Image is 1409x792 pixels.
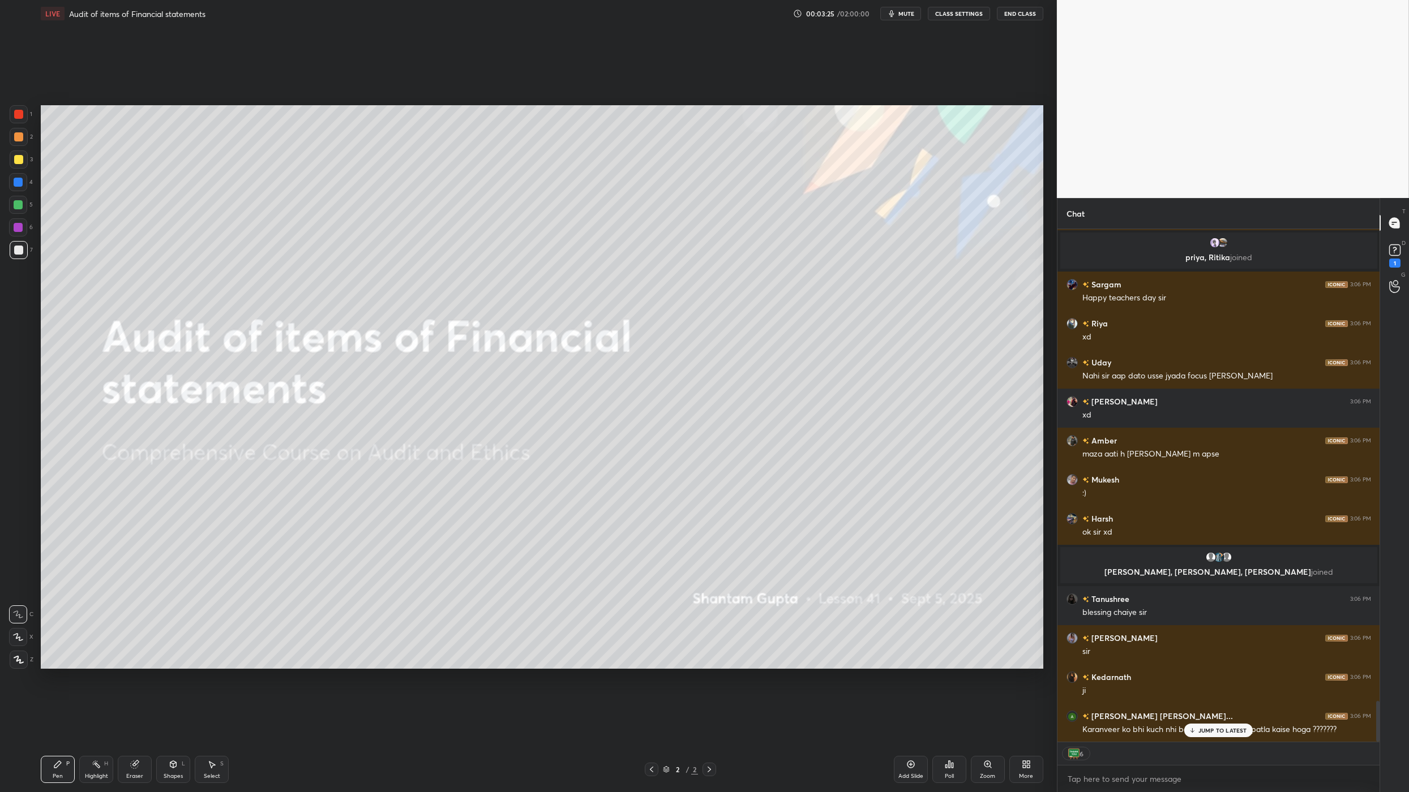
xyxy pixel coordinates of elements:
img: 2b4b0842028c40559582ac200bd541ee.jpg [1067,357,1078,368]
div: Highlight [85,773,108,779]
img: no-rating-badge.077c3623.svg [1082,635,1089,642]
div: X [9,628,33,646]
div: Add Slide [898,773,923,779]
img: bca224407db94aa297a5f160b5ebc9ba.jpg [1067,672,1078,683]
img: no-rating-badge.077c3623.svg [1082,477,1089,483]
div: Karanveer ko bhi kuch nhi bologe sir tab fir vo patla kaise hoga ??????? [1082,724,1371,735]
img: iconic-dark.1390631f.png [1325,320,1348,327]
div: Poll [945,773,954,779]
div: Happy teachers day sir [1082,292,1371,304]
div: 3:06 PM [1350,476,1371,483]
img: 3 [1067,318,1078,329]
button: mute [880,7,921,20]
img: default.png [1221,552,1232,563]
img: 1b35794731b84562a3a543853852d57b.jpg [1067,513,1078,524]
div: 6 [9,218,33,236]
h6: [PERSON_NAME] [1089,395,1158,407]
img: iconic-dark.1390631f.png [1325,713,1348,720]
div: 6 [1080,749,1084,758]
p: G [1401,270,1406,279]
div: Pen [53,773,63,779]
img: iconic-dark.1390631f.png [1325,437,1348,444]
img: no-rating-badge.077c3623.svg [1082,674,1089,681]
div: / [686,766,689,773]
img: 710aac374af743619e52c97fb02a3c35.jpg [1067,396,1078,407]
h6: Amber [1089,434,1117,446]
div: :) [1082,488,1371,499]
div: 3:06 PM [1350,398,1371,405]
div: xd [1082,332,1371,343]
div: blessing chaiye sir [1082,607,1371,618]
img: no-rating-badge.077c3623.svg [1082,399,1089,405]
img: iconic-dark.1390631f.png [1325,359,1348,366]
img: 4fb1ef4a05d043828c0fb253196add07.jpg [1067,474,1078,485]
p: T [1402,207,1406,216]
span: joined [1311,566,1333,577]
img: e8c69b486f634ff7af00a5e2e726bf22.jpg [1217,237,1228,248]
button: CLASS SETTINGS [928,7,990,20]
img: no-rating-badge.077c3623.svg [1082,360,1089,366]
img: no-rating-badge.077c3623.svg [1082,321,1089,327]
div: maza aati h [PERSON_NAME] m apse [1082,449,1371,460]
div: 3:06 PM [1350,635,1371,642]
div: sir [1082,646,1371,657]
div: 1 [1389,259,1401,268]
img: no-rating-badge.077c3623.svg [1082,282,1089,288]
div: 2 [672,766,683,773]
h6: Kedarnath [1089,671,1131,683]
img: 36f029f0ce6e4ca59dcc79116a2ad087.jpg [1067,435,1078,446]
div: 3 [10,150,33,169]
div: 1 [10,105,32,123]
h6: Sargam [1089,278,1121,290]
h6: Tanushree [1089,593,1129,605]
img: thank_you.png [1068,748,1080,759]
p: [PERSON_NAME], [PERSON_NAME], [PERSON_NAME] [1067,567,1371,576]
div: 2 [691,764,698,774]
div: Select [204,773,220,779]
h6: Mukesh [1089,474,1119,485]
div: 3:06 PM [1350,359,1371,366]
div: grid [1057,229,1380,742]
h4: Audit of items of Financial statements [69,8,205,19]
div: S [220,761,224,767]
div: Shapes [164,773,183,779]
div: 3:06 PM [1350,713,1371,720]
div: Nahi sir aap dato usse jyada focus [PERSON_NAME] [1082,371,1371,382]
img: iconic-dark.1390631f.png [1325,674,1348,681]
img: 3 [1213,552,1224,563]
div: 2 [10,128,33,146]
img: a9859f6ce67d46a9bbf01ca7778e3804.jpg [1209,237,1220,248]
span: mute [898,10,914,18]
div: 3:06 PM [1350,596,1371,602]
div: More [1019,773,1033,779]
p: JUMP TO LATEST [1198,727,1247,734]
img: iconic-dark.1390631f.png [1325,476,1348,483]
img: no-rating-badge.077c3623.svg [1082,713,1089,720]
div: L [182,761,185,767]
img: d5e60321c15a449f904b58f3343f34be.jpg [1067,593,1078,605]
img: 3 [1067,279,1078,290]
div: P [66,761,70,767]
div: 5 [9,196,33,214]
img: no-rating-badge.077c3623.svg [1082,516,1089,522]
h6: Harsh [1089,513,1113,524]
div: 3:06 PM [1350,437,1371,444]
h6: [PERSON_NAME] [PERSON_NAME]... [1089,710,1233,722]
div: H [104,761,108,767]
div: C [9,605,33,623]
div: 3:06 PM [1350,674,1371,681]
img: f90d4b9ded47427eaad53f4e22506219.png [1067,711,1078,722]
h6: Uday [1089,356,1111,368]
div: Zoom [980,773,995,779]
div: ok sir xd [1082,527,1371,538]
button: End Class [997,7,1043,20]
div: ji [1082,685,1371,696]
img: no-rating-badge.077c3623.svg [1082,596,1089,602]
div: 7 [10,241,33,259]
img: 43bd5b84e94d440096ad6cb504c30590.jpg [1067,632,1078,644]
img: default.png [1205,552,1217,563]
h6: Riya [1089,317,1108,329]
p: Chat [1057,199,1094,229]
div: Z [10,651,33,669]
span: joined [1230,252,1252,262]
